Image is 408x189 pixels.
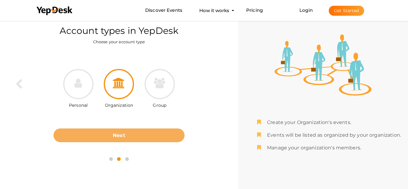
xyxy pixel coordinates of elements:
label: Group [153,99,166,108]
button: Next [54,129,184,142]
li: Create your Organization's events. [257,119,401,126]
div: Organization account [99,69,139,110]
label: Personal [69,99,88,108]
button: Get Started [329,6,364,16]
label: Choose your account type [93,39,145,45]
div: Personal account [58,69,99,110]
img: org-illustration.png [275,34,371,96]
a: Pricing [246,5,263,16]
a: Login [299,7,313,13]
li: Events will be listed as organized by your organization. [257,132,401,139]
li: Manage your organization's members. [257,145,401,152]
b: Next [113,132,125,138]
label: Account types in YepDesk [60,24,178,37]
button: How it works [197,5,231,16]
div: Group account [139,69,180,110]
a: Discover Events [145,5,182,16]
label: Organization [105,99,133,108]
